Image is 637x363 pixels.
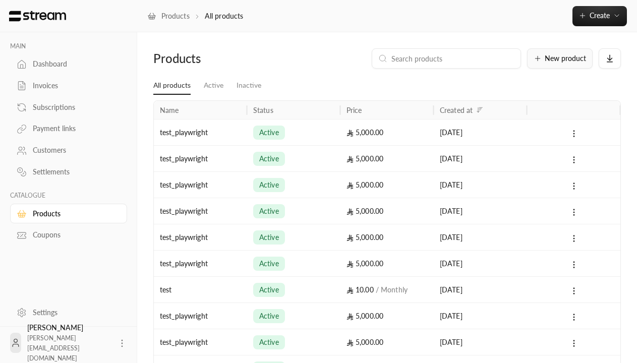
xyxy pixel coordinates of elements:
div: [DATE] [440,119,521,145]
div: test_playwright [160,172,241,198]
div: test_playwright [160,146,241,171]
span: 5,000.00 [346,128,383,137]
span: active [259,206,279,216]
img: Logo [8,11,67,22]
a: All products [153,77,191,95]
div: Products [33,209,114,219]
div: Payment links [33,124,114,134]
div: Invoices [33,81,114,91]
button: New product [527,48,593,69]
a: Products [10,204,127,223]
div: Coupons [33,230,114,240]
span: 5,000.00 [346,207,383,215]
span: 5,000.00 [346,154,383,163]
div: Settlements [33,167,114,177]
p: All products [205,11,244,21]
div: Settings [33,308,114,318]
span: active [259,232,279,243]
div: [DATE] [440,224,521,250]
a: Active [204,77,223,94]
button: Create [572,6,627,26]
span: active [259,311,279,321]
div: [PERSON_NAME] [27,323,111,363]
a: Inactive [237,77,261,94]
nav: breadcrumb [147,11,243,21]
div: test [160,277,241,302]
div: test_playwright [160,251,241,276]
div: test_playwright [160,329,241,355]
span: active [259,154,279,164]
span: 5,000.00 [346,259,383,268]
a: Customers [10,141,127,160]
div: [DATE] [440,146,521,171]
div: [DATE] [440,172,521,198]
a: Settlements [10,162,127,182]
p: CATALOGUE [10,192,127,200]
a: Invoices [10,76,127,96]
span: [PERSON_NAME][EMAIL_ADDRESS][DOMAIN_NAME] [27,334,80,362]
span: 5,000.00 [346,180,383,189]
span: active [259,285,279,295]
span: active [259,259,279,269]
span: 5,000.00 [346,312,383,320]
a: Coupons [10,225,127,245]
a: Dashboard [10,54,127,74]
div: Price [346,106,362,114]
span: New product [545,55,586,62]
a: Products [147,11,190,21]
div: Customers [33,145,114,155]
span: Create [590,11,610,20]
div: test_playwright [160,198,241,224]
div: [DATE] [440,329,521,355]
span: 5,000.00 [346,338,383,346]
p: MAIN [10,42,127,50]
span: / Monthly [374,285,408,294]
div: test_playwright [160,303,241,329]
div: [DATE] [440,198,521,224]
a: Payment links [10,119,127,139]
div: [DATE] [440,251,521,276]
div: Products [153,50,223,67]
div: [DATE] [440,303,521,329]
a: Settings [10,302,127,322]
span: 5,000.00 [346,233,383,241]
span: 10.00 [346,285,374,294]
div: [DATE] [440,277,521,302]
div: test_playwright [160,119,241,145]
div: Created at [440,106,473,114]
div: Name [160,106,179,114]
div: test_playwright [160,224,241,250]
span: active [259,128,279,138]
input: Search products [391,53,514,64]
div: Subscriptions [33,102,114,112]
div: Status [253,106,273,114]
a: Subscriptions [10,97,127,117]
span: active [259,337,279,347]
div: Dashboard [33,59,114,69]
span: active [259,180,279,190]
button: Sort [474,104,486,116]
